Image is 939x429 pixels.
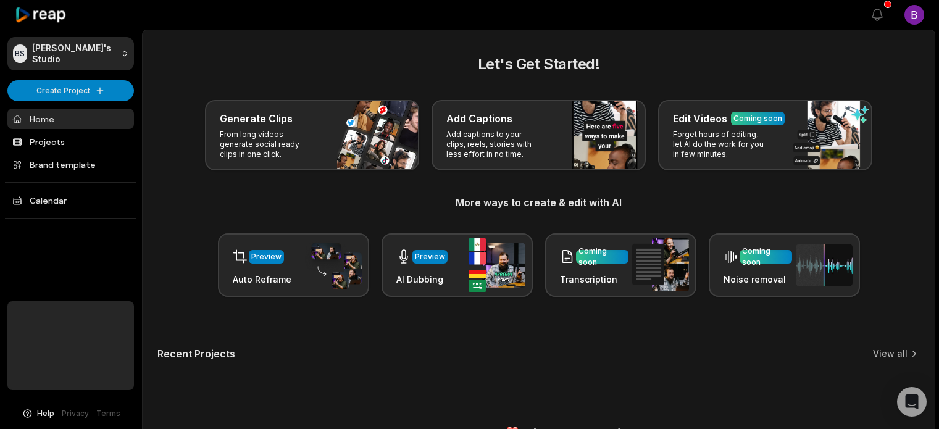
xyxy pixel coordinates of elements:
h3: Auto Reframe [233,273,291,286]
img: ai_dubbing.png [469,238,525,292]
h3: AI Dubbing [396,273,448,286]
button: Create Project [7,80,134,101]
h2: Let's Get Started! [157,53,920,75]
a: Brand template [7,154,134,175]
h3: Generate Clips [220,111,293,126]
a: Terms [96,408,120,419]
h3: Transcription [560,273,628,286]
p: Add captions to your clips, reels, stories with less effort in no time. [446,130,542,159]
div: Preview [251,251,282,262]
img: transcription.png [632,238,689,291]
a: Calendar [7,190,134,210]
a: Home [7,109,134,129]
h3: Noise removal [724,273,792,286]
h3: Edit Videos [673,111,727,126]
div: Preview [415,251,445,262]
div: Open Intercom Messenger [897,387,927,417]
h3: Add Captions [446,111,512,126]
h3: More ways to create & edit with AI [157,195,920,210]
p: From long videos generate social ready clips in one click. [220,130,315,159]
button: Help [22,408,54,419]
h2: Recent Projects [157,348,235,360]
img: noise_removal.png [796,244,853,286]
div: Coming soon [742,246,790,268]
p: [PERSON_NAME]'s Studio [32,43,116,65]
a: Projects [7,131,134,152]
div: Coming soon [578,246,626,268]
a: View all [873,348,908,360]
div: Coming soon [733,113,782,124]
a: Privacy [62,408,89,419]
div: BS [13,44,27,63]
p: Forget hours of editing, let AI do the work for you in few minutes. [673,130,769,159]
span: Help [37,408,54,419]
img: auto_reframe.png [305,241,362,289]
